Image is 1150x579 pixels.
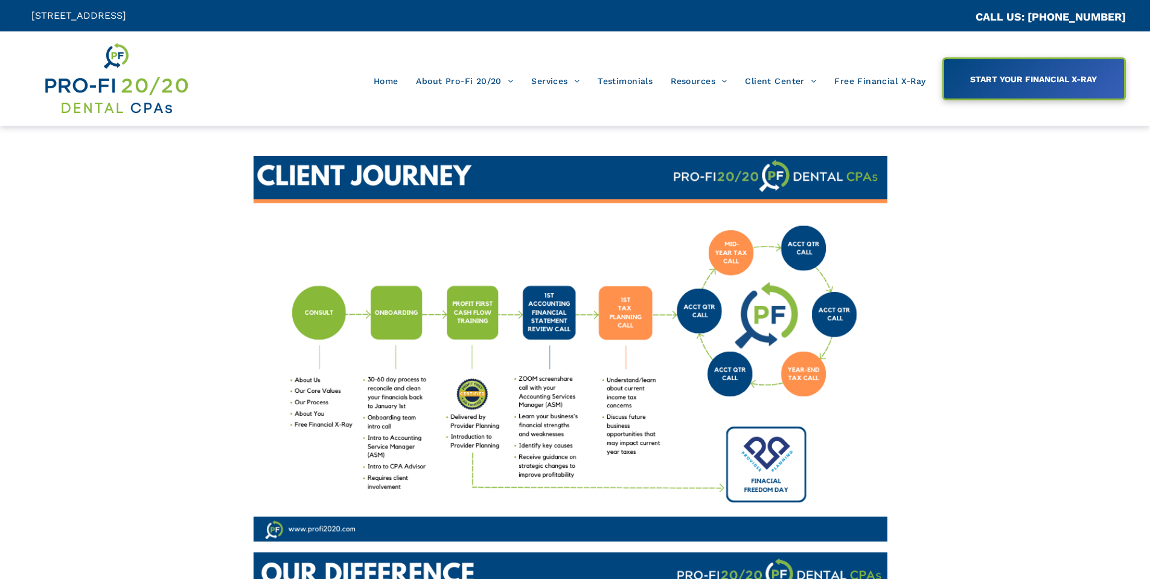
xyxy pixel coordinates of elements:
[589,70,662,92] a: Testimonials
[522,70,589,92] a: Services
[942,57,1126,100] a: START YOUR FINANCIAL X-RAY
[407,70,522,92] a: About Pro-Fi 20/20
[976,10,1126,23] a: CALL US: [PHONE_NUMBER]
[365,70,407,92] a: Home
[924,11,976,23] span: CA::CALLC
[662,70,736,92] a: Resources
[254,156,887,541] img: Grow Your Dental Business with Our Dental CPA Consulting Services
[736,70,825,92] a: Client Center
[825,70,934,92] a: Free Financial X-Ray
[966,68,1101,90] span: START YOUR FINANCIAL X-RAY
[31,10,126,21] span: [STREET_ADDRESS]
[43,40,189,117] img: Get Dental CPA Consulting, Bookkeeping, & Bank Loans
